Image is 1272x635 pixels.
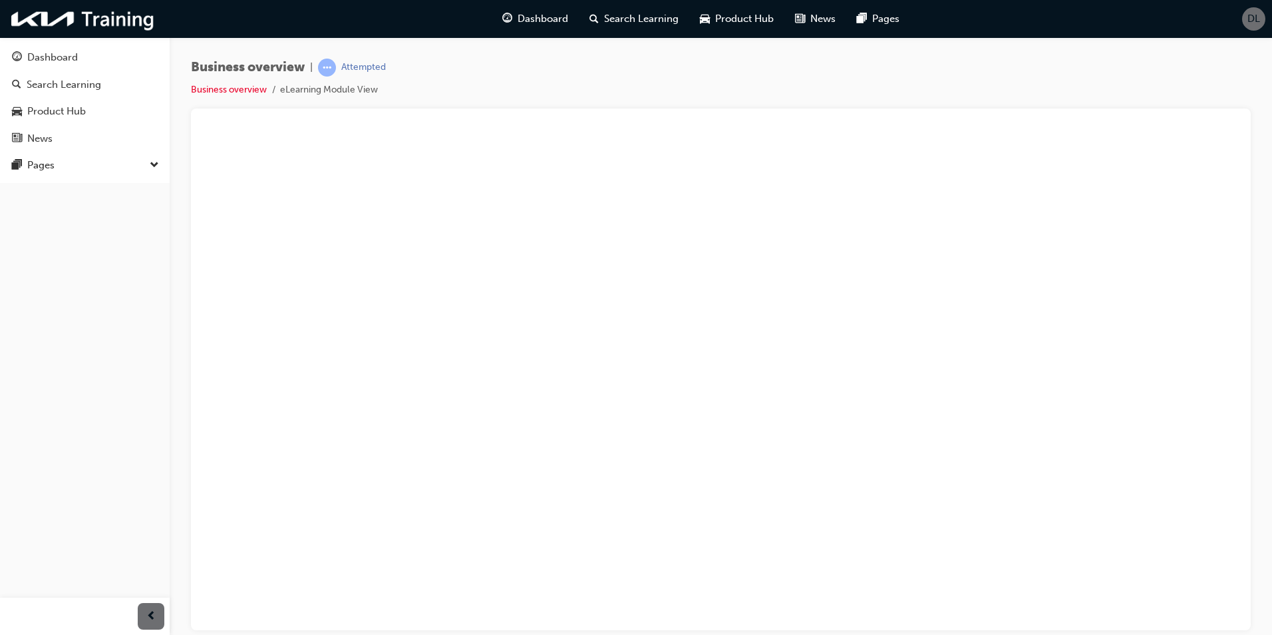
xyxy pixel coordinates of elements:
span: Dashboard [518,11,568,27]
span: Business overview [191,60,305,75]
a: car-iconProduct Hub [689,5,784,33]
a: News [5,126,164,151]
div: News [27,131,53,146]
a: guage-iconDashboard [492,5,579,33]
span: guage-icon [502,11,512,27]
a: Business overview [191,84,267,95]
span: DL [1247,11,1260,27]
span: pages-icon [12,160,22,172]
span: search-icon [589,11,599,27]
button: DL [1242,7,1265,31]
button: Pages [5,153,164,178]
span: car-icon [700,11,710,27]
span: | [310,60,313,75]
a: search-iconSearch Learning [579,5,689,33]
div: Pages [27,158,55,173]
a: Search Learning [5,73,164,97]
img: kia-training [7,5,160,33]
div: Attempted [341,61,386,74]
div: Product Hub [27,104,86,119]
span: Pages [872,11,899,27]
a: Dashboard [5,45,164,70]
span: News [810,11,836,27]
a: Product Hub [5,99,164,124]
span: news-icon [12,133,22,145]
span: car-icon [12,106,22,118]
span: Product Hub [715,11,774,27]
a: news-iconNews [784,5,846,33]
span: search-icon [12,79,21,91]
div: Search Learning [27,77,101,93]
span: learningRecordVerb_ATTEMPT-icon [318,59,336,77]
li: eLearning Module View [280,83,378,98]
span: guage-icon [12,52,22,64]
span: down-icon [150,157,159,174]
span: pages-icon [857,11,867,27]
span: Search Learning [604,11,679,27]
a: pages-iconPages [846,5,910,33]
span: prev-icon [146,608,156,625]
span: news-icon [795,11,805,27]
div: Dashboard [27,50,78,65]
button: DashboardSearch LearningProduct HubNews [5,43,164,153]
